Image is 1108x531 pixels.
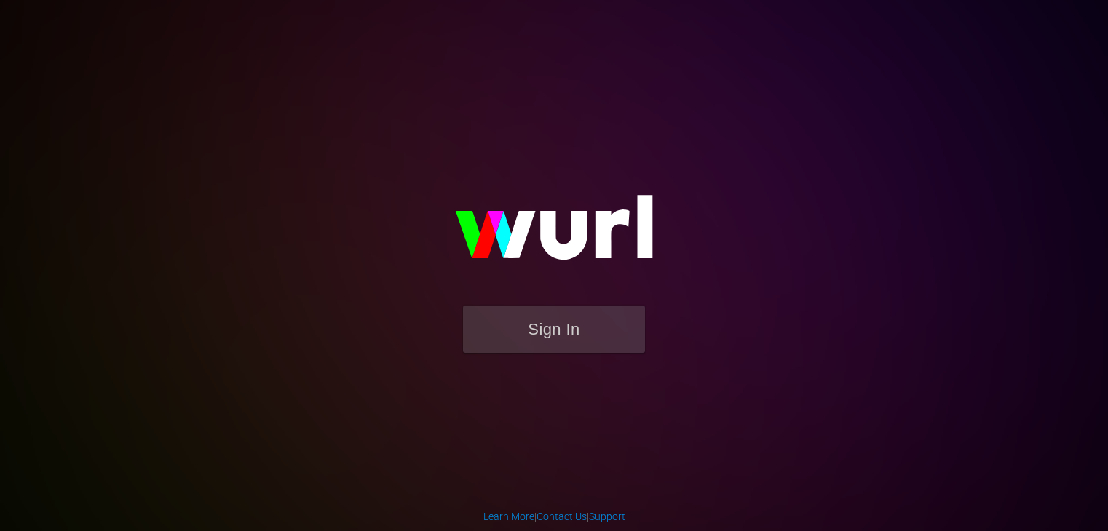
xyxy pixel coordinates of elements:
[463,306,645,353] button: Sign In
[537,511,587,522] a: Contact Us
[483,511,534,522] a: Learn More
[483,509,625,524] div: | |
[408,164,700,305] img: wurl-logo-on-black-223613ac3d8ba8fe6dc639794a292ebdb59501304c7dfd60c99c58986ef67473.svg
[589,511,625,522] a: Support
